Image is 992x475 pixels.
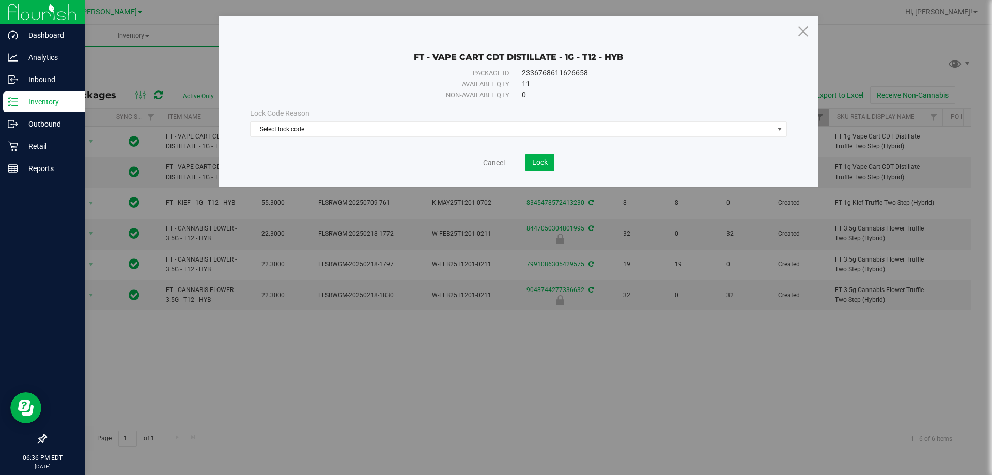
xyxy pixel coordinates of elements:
[18,162,80,175] p: Reports
[522,79,764,89] div: 11
[525,154,554,171] button: Lock
[18,96,80,108] p: Inventory
[10,392,41,423] iframe: Resource center
[8,52,18,63] inline-svg: Analytics
[18,29,80,41] p: Dashboard
[5,463,80,470] p: [DATE]
[18,118,80,130] p: Outbound
[522,89,764,100] div: 0
[5,453,80,463] p: 06:36 PM EDT
[8,141,18,151] inline-svg: Retail
[250,37,787,63] div: FT - VAPE CART CDT DISTILLATE - 1G - T12 - HYB
[273,90,509,100] div: Non-available qty
[8,30,18,40] inline-svg: Dashboard
[251,122,773,136] span: Select lock code
[773,122,786,136] span: select
[18,140,80,152] p: Retail
[8,119,18,129] inline-svg: Outbound
[18,51,80,64] p: Analytics
[522,68,764,79] div: 2336768611626658
[273,68,509,79] div: Package ID
[8,163,18,174] inline-svg: Reports
[250,109,309,117] span: Lock Code Reason
[8,74,18,85] inline-svg: Inbound
[8,97,18,107] inline-svg: Inventory
[273,79,509,89] div: Available qty
[483,158,505,168] a: Cancel
[532,158,548,166] span: Lock
[18,73,80,86] p: Inbound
